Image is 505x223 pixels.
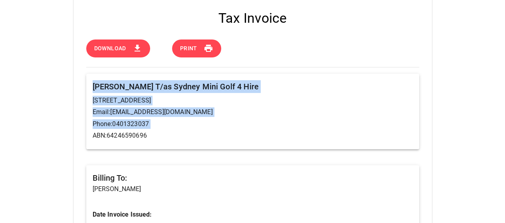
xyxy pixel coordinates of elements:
b: Date Invoice Issued: [93,211,152,218]
p: [PERSON_NAME] [93,184,413,194]
h6: Billing To: [93,172,413,184]
p: [STREET_ADDRESS] [93,96,413,105]
h6: [PERSON_NAME] T/as Sydney Mini Golf 4 Hire [93,80,413,93]
p: Phone: 0401323037 [93,119,413,129]
button: Download [86,39,150,57]
h4: Tax Invoice [86,10,419,27]
span: Print [180,43,197,53]
button: Print [172,39,221,57]
p: Email: [EMAIL_ADDRESS][DOMAIN_NAME] [93,107,413,117]
span: Download [94,43,126,53]
p: ABN: 64246590696 [93,131,413,140]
